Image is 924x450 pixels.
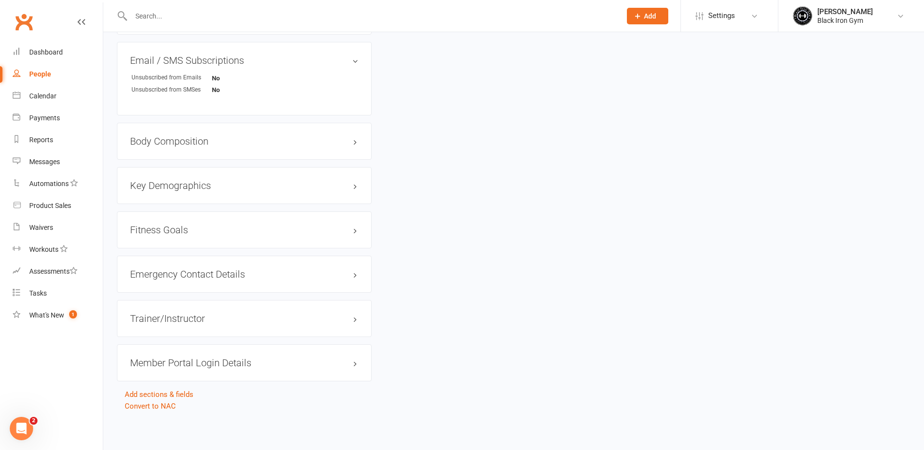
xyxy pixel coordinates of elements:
img: thumb_image1623296242.png [793,6,812,26]
a: Payments [13,107,103,129]
a: Add sections & fields [125,390,193,399]
a: Waivers [13,217,103,239]
input: Search... [128,9,614,23]
div: [PERSON_NAME] [817,7,873,16]
a: Dashboard [13,41,103,63]
div: Messages [29,158,60,166]
strong: No [212,86,268,94]
a: Convert to NAC [125,402,176,411]
span: Add [644,12,656,20]
a: Assessments [13,261,103,282]
span: 1 [69,310,77,319]
span: 2 [30,417,38,425]
span: Settings [708,5,735,27]
a: What's New1 [13,304,103,326]
div: Reports [29,136,53,144]
div: People [29,70,51,78]
h3: Trainer/Instructor [130,313,358,324]
a: People [13,63,103,85]
div: Unsubscribed from SMSes [132,85,212,94]
iframe: Intercom live chat [10,417,33,440]
h3: Emergency Contact Details [130,269,358,280]
a: Automations [13,173,103,195]
h3: Fitness Goals [130,225,358,235]
h3: Email / SMS Subscriptions [130,55,358,66]
a: Calendar [13,85,103,107]
a: Tasks [13,282,103,304]
div: Payments [29,114,60,122]
a: Reports [13,129,103,151]
div: What's New [29,311,64,319]
div: Tasks [29,289,47,297]
div: Unsubscribed from Emails [132,73,212,82]
div: Dashboard [29,48,63,56]
strong: No [212,75,268,82]
a: Workouts [13,239,103,261]
div: Calendar [29,92,57,100]
div: Waivers [29,224,53,231]
div: Automations [29,180,69,187]
a: Messages [13,151,103,173]
a: Clubworx [12,10,36,34]
h3: Member Portal Login Details [130,357,358,368]
button: Add [627,8,668,24]
h3: Body Composition [130,136,358,147]
div: Black Iron Gym [817,16,873,25]
div: Assessments [29,267,77,275]
h3: Key Demographics [130,180,358,191]
div: Workouts [29,245,58,253]
a: Product Sales [13,195,103,217]
div: Product Sales [29,202,71,209]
